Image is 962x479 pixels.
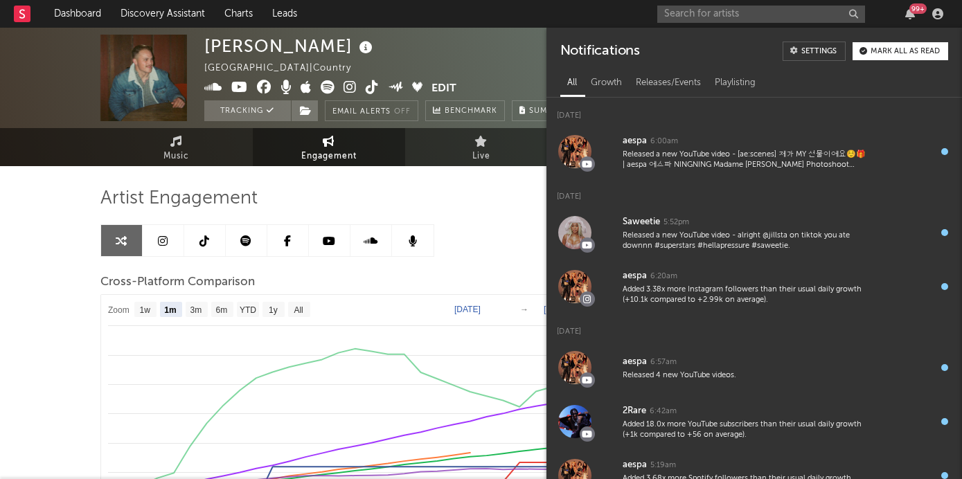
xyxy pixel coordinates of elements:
span: Cross-Platform Comparison [100,274,255,291]
div: Playlisting [708,71,763,95]
button: Edit [431,80,456,98]
div: 2Rare [623,403,646,419]
div: 6:42am [650,406,677,417]
span: Live [472,148,490,165]
text: [DATE] [544,305,570,314]
a: aespa6:20amAdded 3.38x more Instagram followers than their usual daily growth (+10.1k compared to... [546,260,962,314]
div: Released a new YouTube video - [ae:scenes] 제가 MY 선물이에요☺️🎁 | aespa 에스파 NINGNING Madame... [623,150,866,171]
div: 6:57am [650,357,677,368]
a: 2Rare6:42amAdded 18.0x more YouTube subscribers than their usual daily growth (+1k compared to +5... [546,395,962,449]
text: → [520,305,528,314]
a: Settings [783,42,846,61]
button: Email AlertsOff [325,100,418,121]
div: [GEOGRAPHIC_DATA] | Country [204,60,367,77]
button: Summary [512,100,578,121]
span: Artist Engagement [100,190,258,207]
div: Released 4 new YouTube videos. [623,370,866,381]
a: Music [100,128,253,166]
div: All [560,71,584,95]
div: 5:52pm [663,217,689,228]
div: Mark all as read [871,48,940,55]
text: 1w [139,305,150,315]
a: Live [405,128,558,166]
span: Music [163,148,189,165]
span: Benchmark [445,103,497,120]
a: Engagement [253,128,405,166]
text: 1m [164,305,176,315]
div: Notifications [560,42,640,61]
div: [PERSON_NAME] [204,35,376,57]
div: Released a new YouTube video - alright @jillsta on tiktok you ate downnn #superstars #hellapressu... [623,231,866,252]
div: Growth [584,71,629,95]
a: Saweetie5:52pmReleased a new YouTube video - alright @jillsta on tiktok you ate downnn #superstar... [546,206,962,260]
div: Releases/Events [629,71,708,95]
button: 99+ [905,8,915,19]
div: 6:20am [650,271,677,282]
button: Tracking [204,100,291,121]
text: 3m [190,305,202,315]
div: [DATE] [546,179,962,206]
span: Engagement [301,148,357,165]
div: Settings [801,48,837,55]
text: 6m [215,305,227,315]
div: Saweetie [623,214,660,231]
span: Summary [529,107,570,115]
div: [DATE] [546,98,962,125]
input: Search for artists [657,6,865,23]
text: Zoom [108,305,130,315]
div: 6:00am [650,136,678,147]
div: aespa [623,354,647,370]
div: 99 + [909,3,927,14]
a: Benchmark [425,100,505,121]
a: aespa6:00amReleased a new YouTube video - [ae:scenes] 제가 MY 선물이에요☺️🎁 | aespa 에스파 NING... [546,125,962,179]
a: aespa6:57amReleased 4 new YouTube videos. [546,341,962,395]
button: Mark all as read [853,42,948,60]
div: aespa [623,268,647,284]
div: Added 3.38x more Instagram followers than their usual daily growth (+10.1k compared to +2.99k on ... [623,284,866,306]
div: Added 18.0x more YouTube subscribers than their usual daily growth (+1k compared to +56 on average). [623,419,866,441]
em: Off [394,108,411,116]
div: aespa [623,133,647,150]
div: 5:19am [650,460,676,471]
div: [DATE] [546,314,962,341]
text: YTD [239,305,256,315]
text: [DATE] [454,305,481,314]
div: aespa [623,457,647,473]
text: 1y [269,305,278,315]
text: All [294,305,303,315]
